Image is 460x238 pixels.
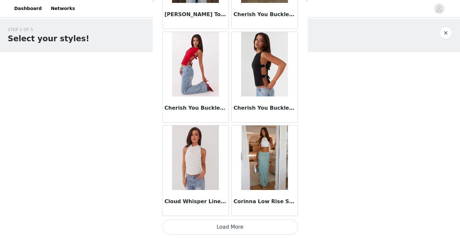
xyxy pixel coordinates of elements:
[165,104,227,112] h3: Cherish You Buckle Top - Red
[234,198,296,205] h3: Corinna Low Rise Sequin Maxi Skirt - Mint
[165,198,227,205] h3: Cloud Whisper Linen Top - White
[8,33,89,45] h1: Select your styles!
[172,125,219,190] img: Cloud Whisper Linen Top - White
[172,32,219,96] img: Cherish You Buckle Top - Red
[241,32,288,96] img: Cherish You Buckle Top - Shadow
[234,104,296,112] h3: Cherish You Buckle Top - Shadow
[234,11,296,18] h3: Cherish You Buckle Mini Dress - Red
[10,1,46,16] a: Dashboard
[162,219,298,235] button: Load More
[165,11,227,18] h3: [PERSON_NAME] Top - Black
[241,125,288,190] img: Corinna Low Rise Sequin Maxi Skirt - Mint
[47,1,79,16] a: Networks
[436,4,442,14] div: avatar
[8,26,89,33] div: STEP 1 OF 5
